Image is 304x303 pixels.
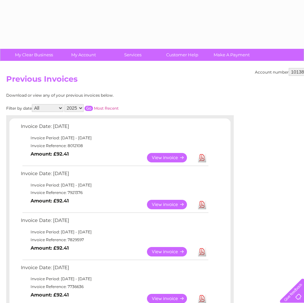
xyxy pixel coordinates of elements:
b: Amount: £92.41 [31,292,69,298]
td: Invoice Reference: 7921376 [19,189,209,197]
a: Make A Payment [205,49,258,61]
b: Amount: £92.41 [31,151,69,157]
td: Invoice Reference: 7829597 [19,236,209,244]
a: Most Recent [94,106,119,111]
td: Invoice Reference: 8012108 [19,142,209,150]
a: Download [198,153,206,162]
td: Invoice Period: [DATE] - [DATE] [19,275,209,283]
td: Invoice Reference: 7736636 [19,283,209,291]
b: Amount: £92.41 [31,245,69,251]
a: View [147,247,195,256]
b: Amount: £92.41 [31,198,69,204]
a: My Account [57,49,110,61]
a: My Clear Business [7,49,61,61]
a: View [147,153,195,162]
a: Services [106,49,160,61]
a: View [147,200,195,209]
td: Invoice Period: [DATE] - [DATE] [19,181,209,189]
a: Download [198,247,206,256]
td: Invoice Period: [DATE] - [DATE] [19,134,209,142]
td: Invoice Date: [DATE] [19,216,209,228]
div: Filter by date [6,104,177,112]
a: Customer Help [155,49,209,61]
td: Invoice Period: [DATE] - [DATE] [19,228,209,236]
div: Download or view any of your previous invoices below. [6,93,177,98]
td: Invoice Date: [DATE] [19,122,209,134]
td: Invoice Date: [DATE] [19,263,209,275]
td: Invoice Date: [DATE] [19,169,209,181]
a: Download [198,200,206,209]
